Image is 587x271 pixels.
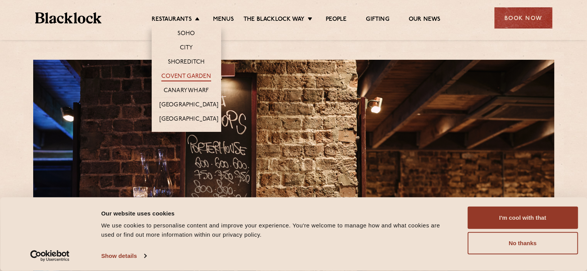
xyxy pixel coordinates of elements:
[494,7,552,29] div: Book Now
[101,221,450,239] div: We use cookies to personalise content and improve your experience. You're welcome to manage how a...
[159,116,218,124] a: [GEOGRAPHIC_DATA]
[164,87,209,96] a: Canary Wharf
[326,16,347,24] a: People
[366,16,389,24] a: Gifting
[101,209,450,218] div: Our website uses cookies
[168,59,205,67] a: Shoreditch
[159,101,218,110] a: [GEOGRAPHIC_DATA]
[213,16,234,24] a: Menus
[101,250,146,262] a: Show details
[16,250,84,262] a: Usercentrics Cookiebot - opens in a new window
[161,73,211,81] a: Covent Garden
[409,16,441,24] a: Our News
[467,232,578,254] button: No thanks
[152,16,192,24] a: Restaurants
[35,12,102,24] img: BL_Textured_Logo-footer-cropped.svg
[180,44,193,53] a: City
[244,16,304,24] a: The Blacklock Way
[467,207,578,229] button: I'm cool with that
[178,30,195,39] a: Soho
